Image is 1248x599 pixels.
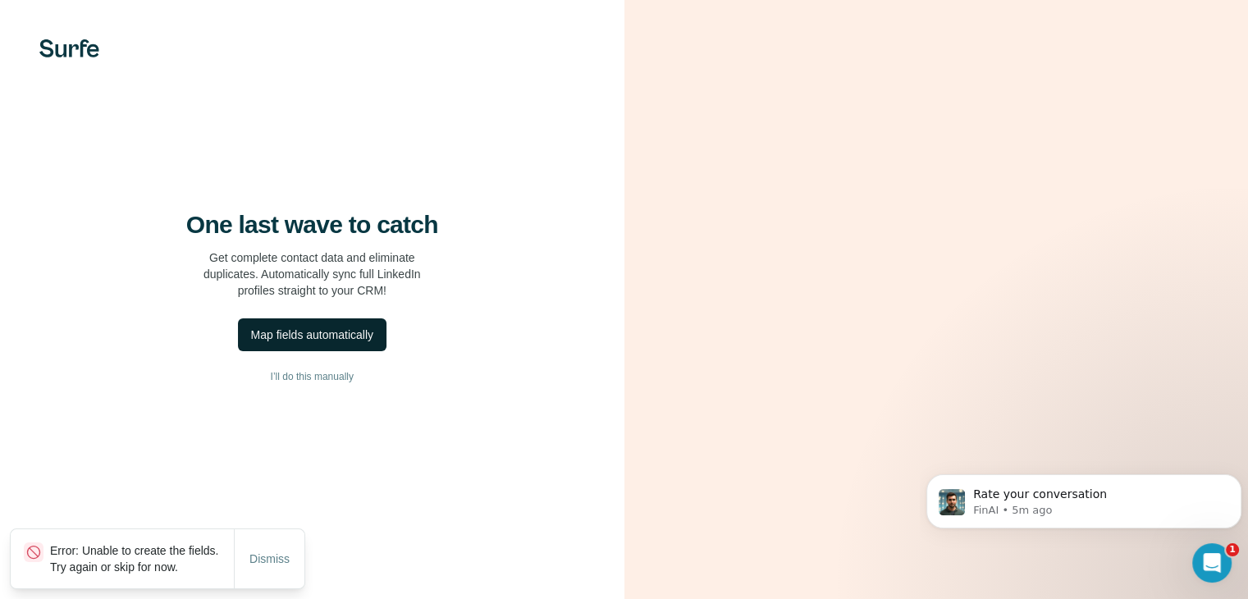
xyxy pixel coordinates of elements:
[1226,543,1239,556] span: 1
[50,542,234,575] p: Error: Unable to create the fields. Try again or skip for now.
[39,39,99,57] img: Surfe's logo
[271,369,354,384] span: I’ll do this manually
[33,364,592,389] button: I’ll do this manually
[203,249,421,299] p: Get complete contact data and eliminate duplicates. Automatically sync full LinkedIn profiles str...
[1192,543,1232,583] iframe: Intercom live chat
[251,327,373,343] div: Map fields automatically
[238,318,386,351] button: Map fields automatically
[186,210,438,240] h4: One last wave to catch
[249,551,290,567] span: Dismiss
[920,440,1248,555] iframe: Intercom notifications message
[238,544,301,574] button: Dismiss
